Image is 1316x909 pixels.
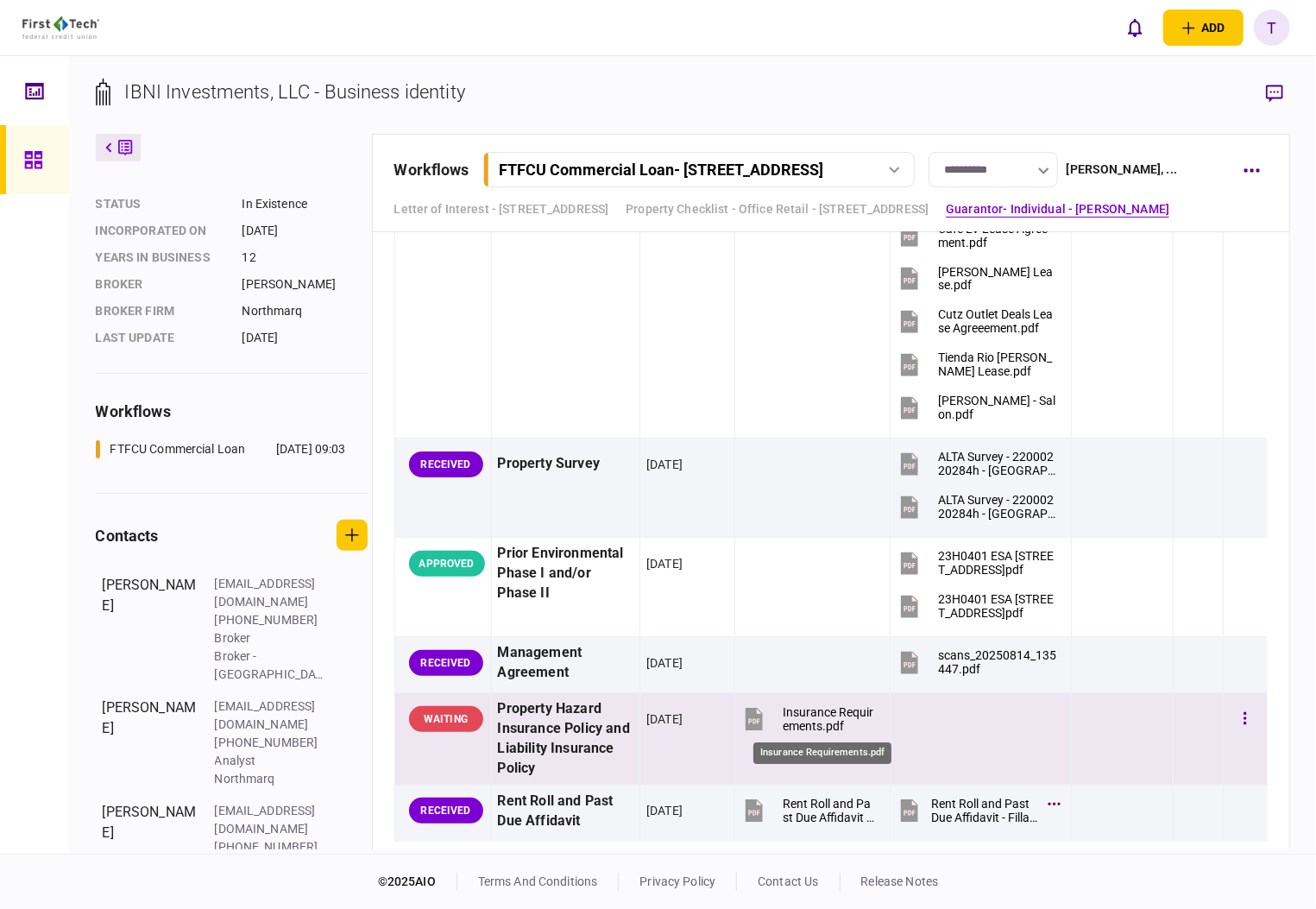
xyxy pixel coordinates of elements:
[646,710,683,728] div: [DATE]
[215,629,327,647] div: Broker
[897,544,1056,583] button: 23H0401 ESA 16 Uvalde Rd Houston TX 77015.pdf
[498,792,633,831] div: Rent Roll and Past Due Affidavit
[897,302,1056,341] button: Cutz Outlet Deals Lease Agreeement.pdf
[946,200,1169,218] a: Guarantor- Individual - [PERSON_NAME]
[409,706,483,732] div: WAITING
[897,445,1056,483] button: ALTA Survey - 22000220284h - Northeast Square 08-15-2023(5183665.1).pdf
[758,874,818,888] a: contact us
[409,650,483,676] div: RECEIVED
[646,456,683,473] div: [DATE]
[938,395,1056,422] div: Zoila Flor Bustos - Salon.pdf
[215,752,327,770] div: Analyst
[938,593,1056,621] div: 23H0401 ESA 16 Uvalde Rd Houston TX 77015.pdf
[215,734,327,752] div: [PHONE_NUMBER]
[96,195,225,213] div: status
[110,440,246,458] div: FTFCU Commercial Loan
[861,874,939,888] a: release notes
[938,351,1056,379] div: Tienda Rio Lempa Lease.pdf
[897,388,1056,427] button: Zoila Flor Bustos - Salon.pdf
[1163,9,1244,46] button: open adding identity options
[483,152,915,187] button: FTFCU Commercial Loan- [STREET_ADDRESS]
[931,797,1039,824] div: Rent Roll and Past Due Affidavit - Fillable.pdf
[897,488,1056,527] button: ALTA Survey - 22000220284h - Northeast Square 08-15-2023(5183665.1).pdf
[242,249,368,267] div: 12
[394,158,469,181] div: workflows
[646,654,683,672] div: [DATE]
[215,838,327,856] div: [PHONE_NUMBER]
[626,200,929,218] a: Property Checklist - Office Retail - [STREET_ADDRESS]
[938,550,1056,578] div: 23H0401 ESA 16 Uvalde Rd Houston TX 77015.pdf
[938,308,1056,336] div: Cutz Outlet Deals Lease Agreeement.pdf
[242,222,368,240] div: [DATE]
[242,329,368,347] div: [DATE]
[96,440,346,458] a: FTFCU Commercial Loan[DATE] 09:03
[938,222,1056,249] div: Cafe LV Lease Agreement.pdf
[96,329,225,347] div: last update
[646,555,683,572] div: [DATE]
[215,575,327,611] div: [EMAIL_ADDRESS][DOMAIN_NAME]
[215,647,327,684] div: Broker - [GEOGRAPHIC_DATA]
[897,792,1056,830] button: Rent Roll and Past Due Affidavit - Fillable.pdf
[478,874,598,888] a: terms and conditions
[242,195,368,213] div: In Existence
[96,302,225,320] div: broker firm
[498,643,633,683] div: Management Agreement
[897,587,1056,626] button: 23H0401 ESA 16 Uvalde Rd Houston TX 77015.pdf
[938,451,1056,478] div: ALTA Survey - 22000220284h - Northeast Square 08-15-2023(5183665.1).pdf
[1117,9,1153,46] button: open notifications list
[498,445,633,483] div: Property Survey
[96,249,225,267] div: years in business
[394,200,609,218] a: Letter of Interest - [STREET_ADDRESS]
[96,222,225,240] div: incorporated on
[215,802,327,838] div: [EMAIL_ADDRESS][DOMAIN_NAME]
[938,494,1056,521] div: ALTA Survey - 22000220284h - Northeast Square 08-15-2023(5183665.1).pdf
[741,792,875,830] button: Rent Roll and Past Due Affidavit - Fillable.pdf
[783,705,875,733] div: Insurance Requirements.pdf
[1067,161,1177,179] div: [PERSON_NAME] , ...
[409,798,483,824] div: RECEIVED
[242,302,368,320] div: Northmarq
[897,345,1056,384] button: Tienda Rio Lempa Lease.pdf
[639,874,715,888] a: privacy policy
[103,575,198,684] div: [PERSON_NAME]
[215,611,327,629] div: [PHONE_NUMBER]
[783,797,875,824] div: Rent Roll and Past Due Affidavit - Fillable.pdf
[938,265,1056,293] div: Hamin Zarinabanu Lease.pdf
[646,802,683,819] div: [DATE]
[897,216,1056,255] button: Cafe LV Lease Agreement.pdf
[1254,9,1290,46] button: T
[125,78,465,106] div: IBNI Investments, LLC - Business identity
[753,742,891,764] div: Insurance Requirements.pdf
[22,16,99,39] img: client company logo
[498,544,633,603] div: Prior Environmental Phase I and/or Phase II
[378,873,457,891] div: © 2025 AIO
[741,699,875,738] button: Insurance Requirements.pdf
[103,698,198,788] div: [PERSON_NAME]
[897,643,1056,682] button: scans_20250814_135447.pdf
[938,649,1056,677] div: scans_20250814_135447.pdf
[215,770,327,788] div: Northmarq
[276,440,346,458] div: [DATE] 09:03
[96,400,368,423] div: workflows
[103,802,198,874] div: [PERSON_NAME]
[215,698,327,734] div: [EMAIL_ADDRESS][DOMAIN_NAME]
[498,699,633,779] div: Property Hazard Insurance Policy and Liability Insurance Policy
[897,259,1056,298] button: Hamin Zarinabanu Lease.pdf
[96,524,159,547] div: contacts
[96,275,225,294] div: Broker
[409,551,485,577] div: APPROVED
[499,161,824,179] div: FTFCU Commercial Loan - [STREET_ADDRESS]
[409,451,483,477] div: RECEIVED
[242,275,368,294] div: [PERSON_NAME]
